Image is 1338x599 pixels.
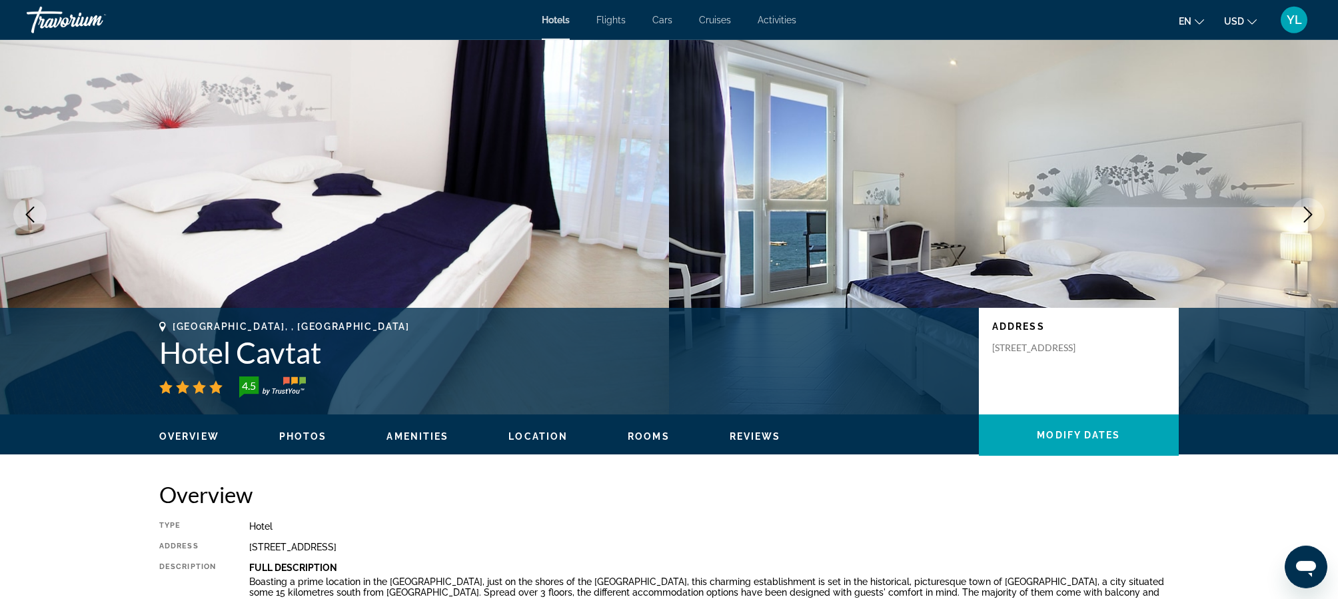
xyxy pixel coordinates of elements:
a: Cars [652,15,672,25]
img: TrustYou guest rating badge [239,376,306,398]
a: Hotels [542,15,570,25]
button: Change currency [1224,11,1257,31]
span: [GEOGRAPHIC_DATA], , [GEOGRAPHIC_DATA] [173,321,410,332]
b: Full Description [249,562,337,573]
span: Photos [279,431,327,442]
span: YL [1287,13,1302,27]
span: en [1179,16,1191,27]
div: Hotel [249,521,1179,532]
a: Travorium [27,3,160,37]
h1: Hotel Cavtat [159,335,966,370]
span: Rooms [628,431,670,442]
a: Cruises [699,15,731,25]
div: Address [159,542,216,552]
p: Address [992,321,1165,332]
span: Overview [159,431,219,442]
button: Location [508,430,568,442]
p: [STREET_ADDRESS] [992,342,1099,354]
div: 4.5 [235,378,262,394]
iframe: Button to launch messaging window [1285,546,1327,588]
span: Modify Dates [1037,430,1120,440]
button: Previous image [13,198,47,231]
span: Location [508,431,568,442]
span: Amenities [386,431,448,442]
button: Next image [1291,198,1325,231]
h2: Overview [159,481,1179,508]
div: Type [159,521,216,532]
span: USD [1224,16,1244,27]
button: Reviews [730,430,781,442]
button: Photos [279,430,327,442]
a: Activities [758,15,796,25]
span: Reviews [730,431,781,442]
button: Amenities [386,430,448,442]
button: User Menu [1277,6,1311,34]
button: Change language [1179,11,1204,31]
div: [STREET_ADDRESS] [249,542,1179,552]
button: Rooms [628,430,670,442]
button: Overview [159,430,219,442]
button: Modify Dates [979,414,1179,456]
a: Flights [596,15,626,25]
